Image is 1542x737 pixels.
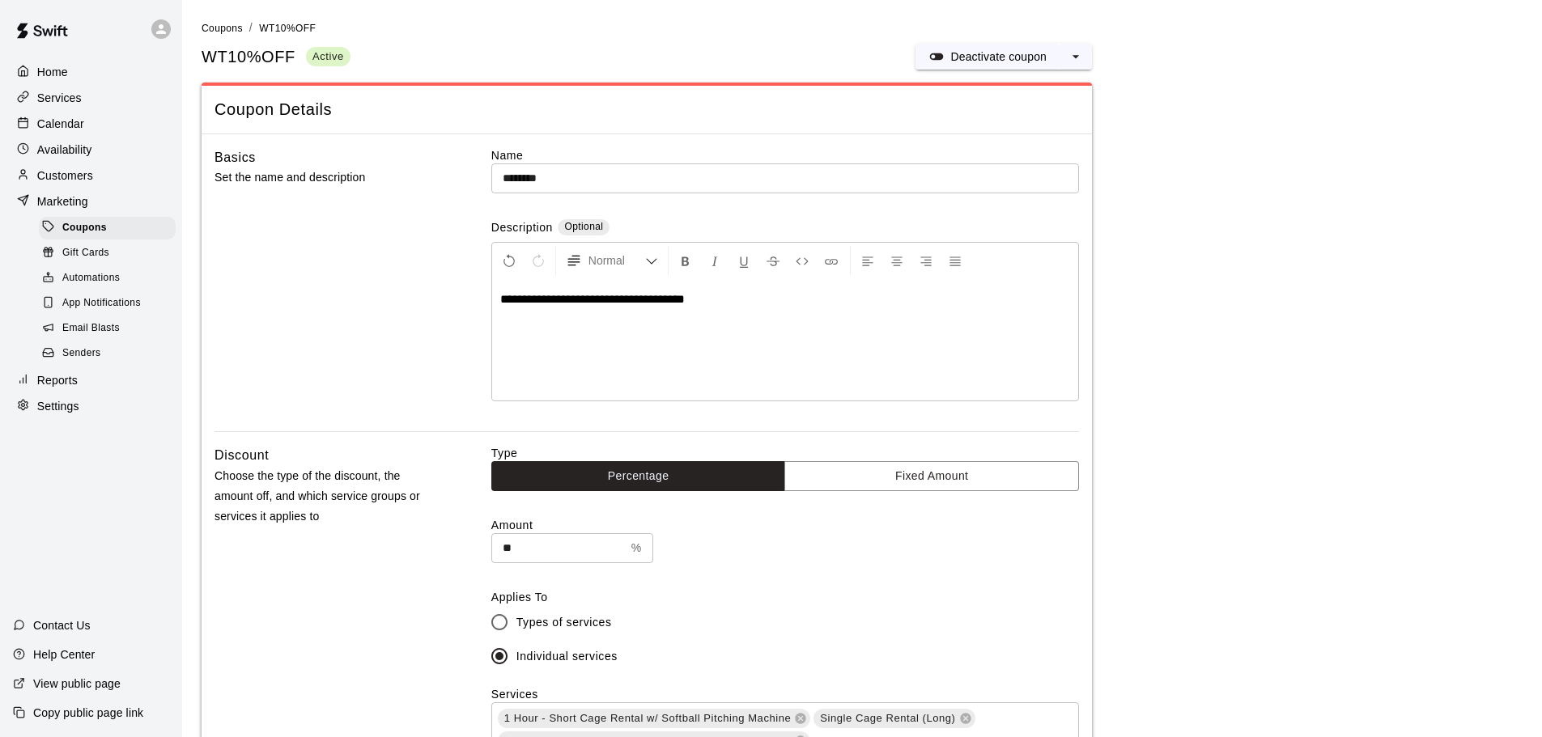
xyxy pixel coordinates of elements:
[215,147,256,168] h6: Basics
[215,445,269,466] h6: Discount
[759,246,787,275] button: Format Strikethrough
[37,90,82,106] p: Services
[62,220,107,236] span: Coupons
[13,86,169,110] a: Services
[491,688,538,701] label: Services
[37,116,84,132] p: Calendar
[13,368,169,392] a: Reports
[491,445,1079,461] label: Type
[941,246,969,275] button: Justify Align
[202,19,1523,37] nav: breadcrumb
[491,147,1079,163] label: Name
[672,246,699,275] button: Format Bold
[33,646,95,663] p: Help Center
[37,142,92,158] p: Availability
[631,540,642,557] p: %
[525,246,552,275] button: Redo
[559,246,665,275] button: Formatting Options
[495,246,523,275] button: Undo
[950,49,1047,65] p: Deactivate coupon
[915,44,1060,70] button: Deactivate coupon
[202,23,243,34] span: Coupons
[788,246,816,275] button: Insert Code
[33,676,121,692] p: View public page
[37,372,78,388] p: Reports
[498,710,798,726] span: 1 Hour - Short Cage Rental w/ Softball Pitching Machine
[13,138,169,162] a: Availability
[818,246,845,275] button: Insert Link
[37,398,79,414] p: Settings
[202,46,350,68] div: WT10%OFF
[39,240,182,265] a: Gift Cards
[883,246,911,275] button: Center Align
[39,215,182,240] a: Coupons
[813,710,962,726] span: Single Cage Rental (Long)
[39,292,176,315] div: App Notifications
[215,99,1079,121] span: Coupon Details
[491,517,1079,533] label: Amount
[588,252,645,269] span: Normal
[13,60,169,84] a: Home
[564,221,603,232] span: Optional
[249,19,253,36] li: /
[784,461,1079,491] button: Fixed Amount
[33,705,143,721] p: Copy public page link
[62,245,109,261] span: Gift Cards
[491,461,786,491] button: Percentage
[39,317,176,340] div: Email Blasts
[62,295,141,311] span: App Notifications
[259,23,316,34] span: WT10%OFF
[37,193,88,210] p: Marketing
[13,112,169,136] a: Calendar
[813,709,975,728] div: Single Cage Rental (Long)
[37,167,93,184] p: Customers
[516,614,612,631] span: Types of services
[37,64,68,80] p: Home
[215,167,440,188] p: Set the name and description
[62,270,120,286] span: Automations
[498,709,811,728] div: 1 Hour - Short Cage Rental w/ Softball Pitching Machine
[13,189,169,214] a: Marketing
[39,291,182,316] a: App Notifications
[39,242,176,265] div: Gift Cards
[701,246,729,275] button: Format Italics
[202,21,243,34] a: Coupons
[13,163,169,188] a: Customers
[730,246,758,275] button: Format Underline
[39,266,182,291] a: Automations
[915,44,1092,70] div: split button
[39,341,182,366] a: Senders
[62,345,101,362] span: Senders
[215,466,440,527] p: Choose the type of the discount, the amount off, and which service groups or services it applies to
[306,49,350,63] span: Active
[62,320,120,337] span: Email Blasts
[854,246,881,275] button: Left Align
[912,246,940,275] button: Right Align
[33,617,91,633] p: Contact Us
[13,394,169,418] a: Settings
[516,648,618,665] span: Individual services
[39,316,182,341] a: Email Blasts
[1060,44,1092,70] button: select merge strategy
[491,589,1079,605] label: Applies To
[491,219,553,238] label: Description
[39,342,176,365] div: Senders
[39,267,176,290] div: Automations
[39,217,176,239] div: Coupons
